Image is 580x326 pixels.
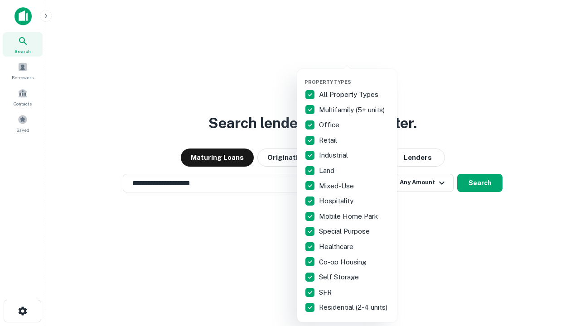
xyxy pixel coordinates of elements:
p: Healthcare [319,241,355,252]
p: Industrial [319,150,350,161]
p: Residential (2-4 units) [319,302,389,313]
p: Land [319,165,336,176]
p: All Property Types [319,89,380,100]
p: Mixed-Use [319,181,356,192]
p: Multifamily (5+ units) [319,105,387,115]
p: Office [319,120,341,130]
p: Co-op Housing [319,257,368,268]
iframe: Chat Widget [535,254,580,297]
p: SFR [319,287,333,298]
p: Special Purpose [319,226,372,237]
p: Hospitality [319,196,355,206]
p: Mobile Home Park [319,211,380,222]
span: Property Types [304,79,351,85]
p: Self Storage [319,272,361,283]
p: Retail [319,135,339,146]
